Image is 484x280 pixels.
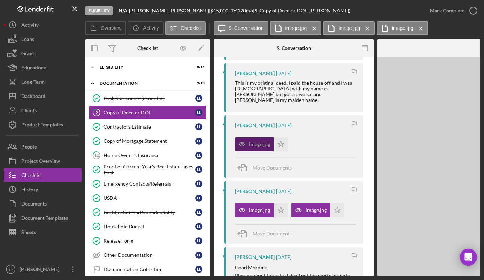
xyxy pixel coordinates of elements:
[253,165,292,171] span: Move Documents
[276,188,291,194] time: 2025-08-26 21:07
[270,21,322,35] button: image.jpg
[195,252,202,259] div: L L
[460,249,477,266] div: Open Intercom Messenger
[195,166,202,173] div: L L
[89,134,206,148] a: Copy of Mortgage StatementLL
[4,118,82,132] button: Product Templates
[195,195,202,202] div: L L
[249,141,270,147] div: image.jpg
[21,61,48,77] div: Educational
[104,266,195,272] div: Documentation Collection
[276,254,291,260] time: 2025-08-26 15:38
[89,219,206,234] a: Household BudgetLL
[104,195,195,201] div: USDA
[195,95,202,102] div: L L
[18,262,64,278] div: [PERSON_NAME]
[4,61,82,75] a: Educational
[104,124,195,130] div: Contractors Estimate
[195,209,202,216] div: L L
[306,207,327,213] div: image.jpg
[377,21,428,35] button: image.jpg
[4,18,82,32] button: Activity
[119,7,127,14] b: N/A
[128,21,163,35] button: Activity
[21,75,45,91] div: Long-Term
[195,123,202,130] div: L L
[119,8,129,14] div: |
[4,75,82,89] button: Long-Term
[4,32,82,46] button: Loans
[89,177,206,191] a: Emergency Contacts/ReferralsLL
[21,18,39,34] div: Activity
[4,225,82,239] button: Sheets
[4,182,82,197] button: History
[235,71,275,76] div: [PERSON_NAME]
[237,8,253,14] div: 120 mo
[235,225,299,243] button: Move Documents
[104,138,195,144] div: Copy of Mortgage Statement
[89,191,206,205] a: USDALL
[21,225,36,241] div: Sheets
[235,123,275,128] div: [PERSON_NAME]
[104,95,195,101] div: Bank Statements (2 months)
[214,21,268,35] button: 9. Conversation
[89,205,206,219] a: Certification and ConfidentialityLL
[21,182,38,198] div: History
[192,65,205,69] div: 8 / 11
[229,25,264,31] label: 9. Conversation
[291,203,344,217] button: image.jpg
[21,197,47,213] div: Documents
[89,162,206,177] a: Proof of Current Year's Real Estate Taxes PaidLL
[85,21,126,35] button: Overview
[9,268,13,271] text: BP
[89,148,206,162] a: 12Home Owner's InsuranceLL
[235,137,288,151] button: image.jpg
[89,248,206,262] a: Other DocumentationLL
[165,21,206,35] button: Checklist
[181,25,201,31] label: Checklist
[4,154,82,168] button: Project Overview
[21,154,60,170] div: Project Overview
[21,211,68,227] div: Document Templates
[104,181,195,187] div: Emergency Contacts/Referrals
[4,262,82,276] button: BP[PERSON_NAME]
[21,103,37,119] div: Clients
[231,8,237,14] div: 1 %
[100,81,187,85] div: Documentation
[235,159,299,177] button: Move Documents
[430,4,464,18] div: Mark Complete
[253,230,292,237] span: Move Documents
[143,25,159,31] label: Activity
[235,188,275,194] div: [PERSON_NAME]
[94,153,99,157] tspan: 12
[89,91,206,105] a: Bank Statements (2 months)LL
[137,45,158,51] div: Checklist
[4,103,82,118] button: Clients
[323,21,375,35] button: image.jpg
[249,207,270,213] div: image.jpg
[100,65,187,69] div: Eligibility
[235,254,275,260] div: [PERSON_NAME]
[195,266,202,273] div: L L
[4,197,82,211] button: Documents
[195,152,202,159] div: L L
[89,234,206,248] a: Release FormLL
[129,8,210,14] div: [PERSON_NAME] [PERSON_NAME] |
[4,89,82,103] button: Dashboard
[276,71,291,76] time: 2025-08-26 21:10
[4,46,82,61] button: Grants
[423,4,480,18] button: Mark Complete
[277,45,311,51] div: 9. Conversation
[21,89,46,105] div: Dashboard
[253,8,351,14] div: | 9. Copy of Deed or DOT ([PERSON_NAME])
[21,32,34,48] div: Loans
[4,211,82,225] button: Document Templates
[195,237,202,244] div: L L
